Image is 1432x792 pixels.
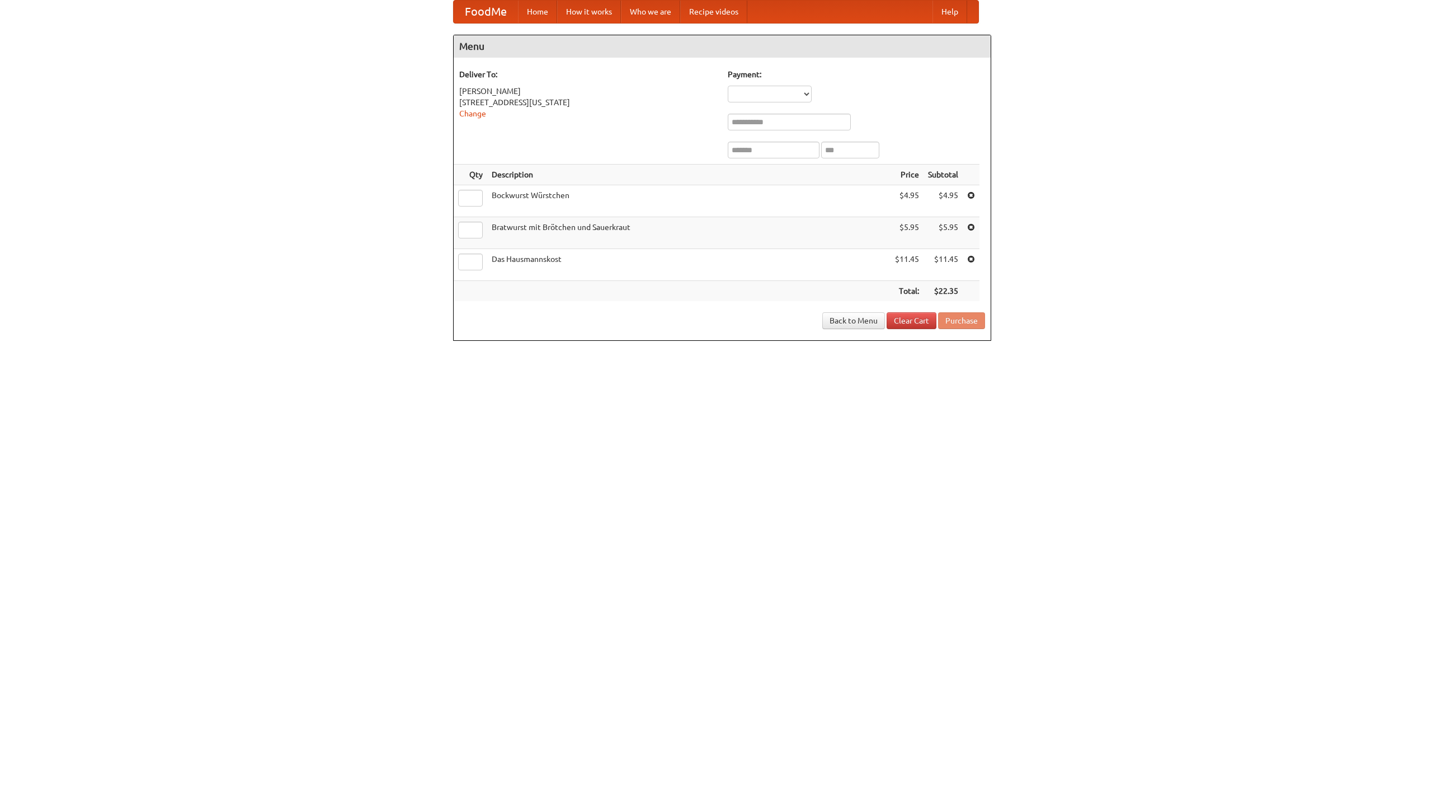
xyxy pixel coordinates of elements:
[459,109,486,118] a: Change
[891,281,924,302] th: Total:
[891,249,924,281] td: $11.45
[557,1,621,23] a: How it works
[891,185,924,217] td: $4.95
[454,1,518,23] a: FoodMe
[487,249,891,281] td: Das Hausmannskost
[459,97,717,108] div: [STREET_ADDRESS][US_STATE]
[891,217,924,249] td: $5.95
[728,69,985,80] h5: Payment:
[822,312,885,329] a: Back to Menu
[932,1,967,23] a: Help
[487,165,891,185] th: Description
[459,86,717,97] div: [PERSON_NAME]
[459,69,717,80] h5: Deliver To:
[938,312,985,329] button: Purchase
[487,185,891,217] td: Bockwurst Würstchen
[487,217,891,249] td: Bratwurst mit Brötchen und Sauerkraut
[518,1,557,23] a: Home
[680,1,747,23] a: Recipe videos
[924,185,963,217] td: $4.95
[924,165,963,185] th: Subtotal
[924,249,963,281] td: $11.45
[924,281,963,302] th: $22.35
[887,312,936,329] a: Clear Cart
[924,217,963,249] td: $5.95
[621,1,680,23] a: Who we are
[454,165,487,185] th: Qty
[454,35,991,58] h4: Menu
[891,165,924,185] th: Price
